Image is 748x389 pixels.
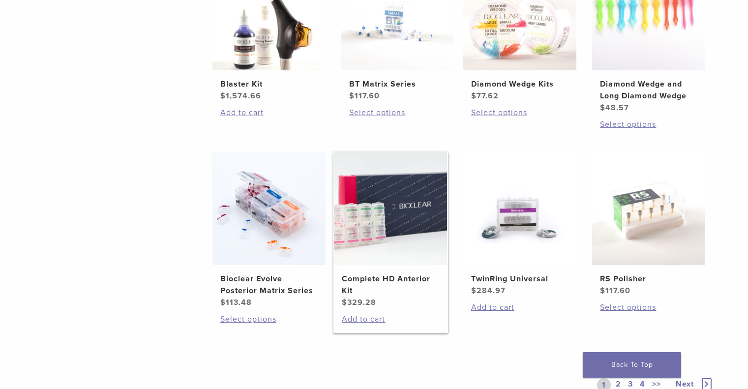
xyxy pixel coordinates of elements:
[463,152,576,265] img: TwinRing Universal
[220,313,318,325] a: Select options for “Bioclear Evolve Posterior Matrix Series”
[600,103,629,113] bdi: 48.57
[220,91,261,101] bdi: 1,574.66
[592,152,705,265] img: RS Polisher
[471,78,568,90] h2: Diamond Wedge Kits
[342,313,439,325] a: Add to cart: “Complete HD Anterior Kit”
[600,103,605,113] span: $
[349,91,380,101] bdi: 117.60
[334,152,447,265] img: Complete HD Anterior Kit
[471,273,568,285] h2: TwinRing Universal
[349,78,447,90] h2: BT Matrix Series
[220,78,318,90] h2: Blaster Kit
[600,301,697,313] a: Select options for “RS Polisher”
[471,301,568,313] a: Add to cart: “TwinRing Universal”
[212,152,327,308] a: Bioclear Evolve Posterior Matrix SeriesBioclear Evolve Posterior Matrix Series $113.48
[349,107,447,119] a: Select options for “BT Matrix Series”
[342,273,439,297] h2: Complete HD Anterior Kit
[600,119,697,130] a: Select options for “Diamond Wedge and Long Diamond Wedge”
[463,152,577,297] a: TwinRing UniversalTwinRing Universal $284.97
[471,91,477,101] span: $
[471,286,506,296] bdi: 284.97
[349,91,355,101] span: $
[333,152,448,308] a: Complete HD Anterior KitComplete HD Anterior Kit $329.28
[220,298,226,307] span: $
[220,273,318,297] h2: Bioclear Evolve Posterior Matrix Series
[600,78,697,102] h2: Diamond Wedge and Long Diamond Wedge
[471,91,499,101] bdi: 77.62
[471,286,477,296] span: $
[220,298,252,307] bdi: 113.48
[600,286,605,296] span: $
[600,273,697,285] h2: RS Polisher
[342,298,376,307] bdi: 329.28
[592,152,706,297] a: RS PolisherRS Polisher $117.60
[342,298,347,307] span: $
[471,107,568,119] a: Select options for “Diamond Wedge Kits”
[212,152,326,265] img: Bioclear Evolve Posterior Matrix Series
[220,107,318,119] a: Add to cart: “Blaster Kit”
[583,352,681,378] a: Back To Top
[676,379,694,389] span: Next
[220,91,226,101] span: $
[600,286,630,296] bdi: 117.60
